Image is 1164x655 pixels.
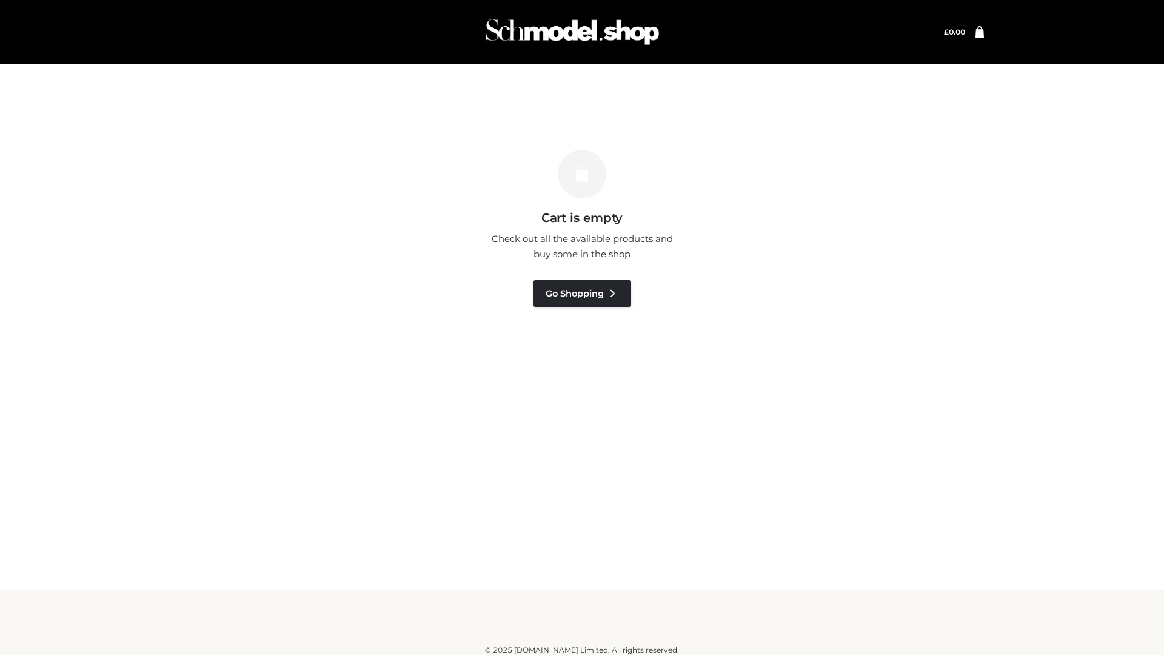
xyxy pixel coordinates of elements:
[944,27,965,36] bdi: 0.00
[944,27,949,36] span: £
[481,8,663,56] img: Schmodel Admin 964
[944,27,965,36] a: £0.00
[533,280,631,307] a: Go Shopping
[485,231,679,262] p: Check out all the available products and buy some in the shop
[207,210,957,225] h3: Cart is empty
